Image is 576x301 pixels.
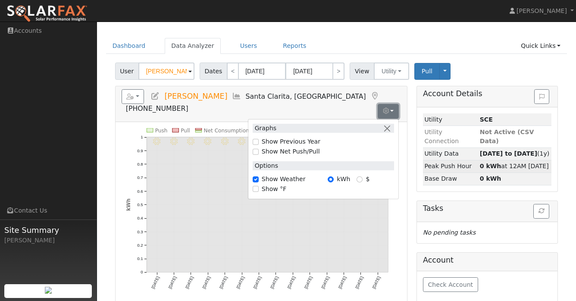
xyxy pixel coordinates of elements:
[480,129,534,144] span: Not Active (CSV Data)
[423,160,478,172] td: Peak Push Hour
[514,38,567,54] a: Quick Links
[150,92,160,100] a: Edit User (18482)
[480,116,493,123] strong: ID: null, authorized: 08/07/25
[137,243,143,248] text: 0.2
[534,89,549,104] button: Issue History
[286,276,296,289] text: [DATE]
[227,63,239,80] a: <
[234,38,264,54] a: Users
[106,38,152,54] a: Dashboard
[45,287,52,294] img: retrieve
[423,147,478,160] td: Utility Data
[246,92,366,100] span: Santa Clarita, [GEOGRAPHIC_DATA]
[276,38,313,54] a: Reports
[125,198,131,211] text: kWh
[137,148,143,153] text: 0.9
[480,175,501,182] strong: 0 kWh
[372,276,382,289] text: [DATE]
[354,276,364,289] text: [DATE]
[332,63,344,80] a: >
[253,176,259,182] input: Show Weather
[423,172,478,185] td: Base Draw
[4,224,92,236] span: Site Summary
[155,128,168,134] text: Push
[338,276,347,289] text: [DATE]
[115,63,139,80] span: User
[253,161,278,170] label: Options
[357,176,363,182] input: $
[137,202,143,207] text: 0.5
[201,276,211,289] text: [DATE]
[374,63,409,80] button: Utility
[350,63,374,80] span: View
[253,139,259,145] input: Show Previous Year
[414,63,440,80] button: Pull
[262,175,306,184] label: Show Weather
[219,276,229,289] text: [DATE]
[423,256,551,265] h5: Account
[423,113,478,126] td: Utility
[253,186,259,192] input: Show °F
[150,276,160,289] text: [DATE]
[262,147,320,156] label: Show Net Push/Pull
[252,276,262,289] text: [DATE]
[262,185,287,194] label: Show °F
[423,204,551,213] h5: Tasks
[517,7,567,14] span: [PERSON_NAME]
[423,277,478,292] button: Check Account
[141,135,143,139] text: 1
[370,92,380,100] a: Map
[138,63,194,80] input: Select a User
[185,276,194,289] text: [DATE]
[478,160,551,172] td: at 12AM [DATE]
[137,229,143,234] text: 0.3
[137,175,143,180] text: 0.7
[203,128,267,134] text: Net Consumption 0 kWh
[423,229,476,236] i: No pending tasks
[480,150,550,157] span: (1y)
[304,276,313,289] text: [DATE]
[6,5,88,23] img: SolarFax
[422,68,432,75] span: Pull
[533,204,549,219] button: Refresh
[232,92,241,100] a: Multi-Series Graph
[235,276,245,289] text: [DATE]
[480,150,537,157] strong: [DATE] to [DATE]
[423,89,551,98] h5: Account Details
[428,281,473,288] span: Check Account
[137,216,143,220] text: 0.4
[320,276,330,289] text: [DATE]
[253,149,259,155] input: Show Net Push/Pull
[200,63,227,80] span: Dates
[262,137,320,146] label: Show Previous Year
[165,38,221,54] a: Data Analyzer
[181,128,190,134] text: Pull
[4,236,92,245] div: [PERSON_NAME]
[137,256,143,261] text: 0.1
[269,276,279,289] text: [DATE]
[337,175,350,184] label: kWh
[366,175,369,184] label: $
[253,124,277,133] label: Graphs
[480,163,501,169] strong: 0 kWh
[126,104,188,113] span: [PHONE_NUMBER]
[137,162,143,166] text: 0.8
[167,276,177,289] text: [DATE]
[328,176,334,182] input: kWh
[141,270,143,275] text: 0
[164,92,227,100] span: [PERSON_NAME]
[424,129,459,144] span: Utility Connection
[137,188,143,193] text: 0.6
